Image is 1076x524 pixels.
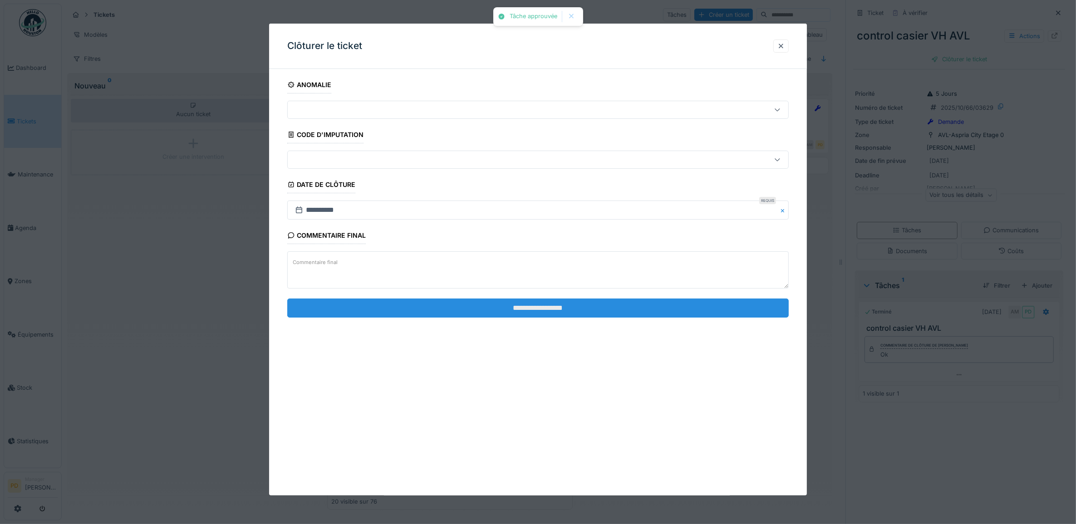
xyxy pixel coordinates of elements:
[287,78,332,93] div: Anomalie
[287,128,364,143] div: Code d'imputation
[287,178,356,193] div: Date de clôture
[779,201,789,220] button: Close
[759,197,776,204] div: Requis
[510,13,557,20] div: Tâche approuvée
[287,40,362,52] h3: Clôturer le ticket
[291,257,339,268] label: Commentaire final
[287,229,366,244] div: Commentaire final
